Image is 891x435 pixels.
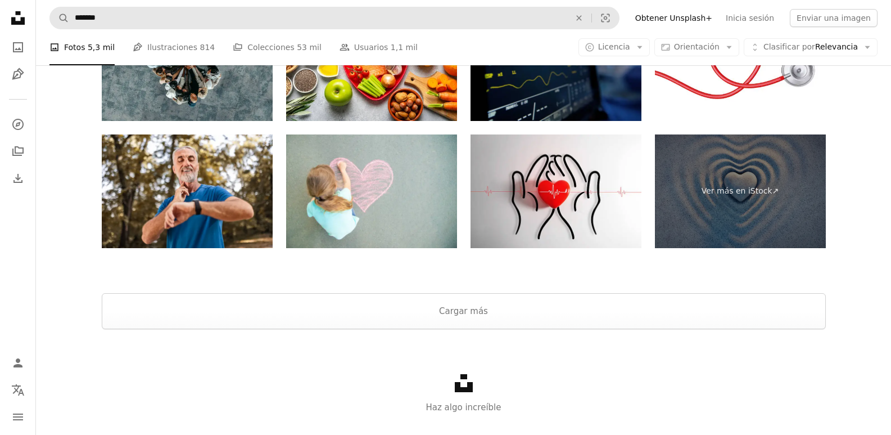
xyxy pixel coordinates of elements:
[7,379,29,401] button: Idioma
[719,9,781,27] a: Inicia sesión
[36,401,891,414] p: Haz algo increíble
[7,140,29,163] a: Colecciones
[102,134,273,249] img: Measuring pulse
[471,134,641,249] img: Imagen conceptual creativa de un corazón rojo con una línea de electrocardiograma (ECG) rodeada d...
[7,63,29,86] a: Ilustraciones
[7,406,29,428] button: Menú
[628,9,719,27] a: Obtener Unsplash+
[655,134,826,249] a: Ver más en iStock↗
[763,42,858,53] span: Relevancia
[578,38,650,56] button: Licencia
[7,36,29,59] a: Fotos
[340,29,418,65] a: Usuarios 1,1 mil
[790,9,878,27] button: Enviar una imagen
[567,7,591,29] button: Borrar
[49,7,619,29] form: Encuentra imágenes en todo el sitio
[200,41,215,53] span: 814
[592,7,619,29] button: Búsqueda visual
[7,113,29,136] a: Explorar
[7,352,29,374] a: Iniciar sesión / Registrarse
[133,29,215,65] a: Ilustraciones 814
[7,167,29,190] a: Historial de descargas
[286,134,457,249] img: High Angle View Of Woman With Arms Raised Standing Against Wall
[391,41,418,53] span: 1,1 mil
[7,7,29,32] a: Inicio — Unsplash
[763,42,815,51] span: Clasificar por
[50,7,69,29] button: Buscar en Unsplash
[598,42,630,51] span: Licencia
[102,293,826,329] button: Cargar más
[233,29,322,65] a: Colecciones 53 mil
[297,41,322,53] span: 53 mil
[674,42,720,51] span: Orientación
[744,38,878,56] button: Clasificar porRelevancia
[654,38,739,56] button: Orientación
